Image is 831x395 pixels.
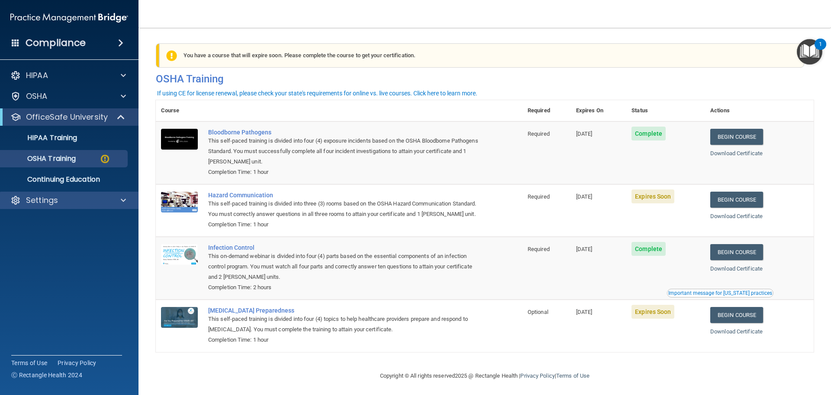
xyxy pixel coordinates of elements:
[528,246,550,252] span: Required
[520,372,554,379] a: Privacy Policy
[631,189,674,203] span: Expires Soon
[556,372,589,379] a: Terms of Use
[528,309,548,315] span: Optional
[166,50,177,61] img: exclamation-circle-solid-warning.7ed2984d.png
[156,100,203,121] th: Course
[710,129,763,145] a: Begin Course
[208,199,479,219] div: This self-paced training is divided into three (3) rooms based on the OSHA Hazard Communication S...
[528,193,550,200] span: Required
[26,91,48,101] p: OSHA
[576,246,593,252] span: [DATE]
[626,100,705,121] th: Status
[522,100,571,121] th: Required
[208,136,479,167] div: This self-paced training is divided into four (4) exposure incidents based on the OSHA Bloodborne...
[668,291,772,296] div: Important message for [US_STATE] practices
[159,43,804,68] div: You have a course that will expire soon. Please complete the course to get your certification.
[58,359,97,367] a: Privacy Policy
[710,150,763,157] a: Download Certificate
[710,192,763,208] a: Begin Course
[11,371,82,379] span: Ⓒ Rectangle Health 2024
[631,242,666,256] span: Complete
[631,127,666,140] span: Complete
[705,100,814,121] th: Actions
[26,37,86,49] h4: Compliance
[576,131,593,137] span: [DATE]
[208,282,479,293] div: Completion Time: 2 hours
[10,195,126,206] a: Settings
[576,193,593,200] span: [DATE]
[528,131,550,137] span: Required
[10,9,128,26] img: PMB logo
[26,70,48,81] p: HIPAA
[208,129,479,136] a: Bloodborne Pathogens
[6,175,124,184] p: Continuing Education
[208,335,479,345] div: Completion Time: 1 hour
[208,314,479,335] div: This self-paced training is divided into four (4) topics to help healthcare providers prepare and...
[576,309,593,315] span: [DATE]
[208,167,479,177] div: Completion Time: 1 hour
[6,154,76,163] p: OSHA Training
[10,91,126,101] a: OSHA
[208,244,479,251] a: Infection Control
[100,153,110,164] img: warning-circle.0cc9ac19.png
[6,134,77,142] p: HIPAA Training
[710,307,763,323] a: Begin Course
[631,305,674,319] span: Expires Soon
[208,219,479,230] div: Completion Time: 1 hour
[710,328,763,335] a: Download Certificate
[208,307,479,314] a: [MEDICAL_DATA] Preparedness
[208,192,479,199] a: Hazard Communication
[710,265,763,272] a: Download Certificate
[571,100,626,121] th: Expires On
[710,244,763,260] a: Begin Course
[667,289,773,297] button: Read this if you are a dental practitioner in the state of CA
[208,251,479,282] div: This on-demand webinar is divided into four (4) parts based on the essential components of an inf...
[26,195,58,206] p: Settings
[327,362,643,390] div: Copyright © All rights reserved 2025 @ Rectangle Health | |
[10,112,126,122] a: OfficeSafe University
[11,359,47,367] a: Terms of Use
[10,70,126,81] a: HIPAA
[819,44,822,55] div: 1
[710,213,763,219] a: Download Certificate
[797,39,822,65] button: Open Resource Center, 1 new notification
[26,112,108,122] p: OfficeSafe University
[157,90,477,96] div: If using CE for license renewal, please check your state's requirements for online vs. live cours...
[156,73,814,85] h4: OSHA Training
[156,89,479,98] button: If using CE for license renewal, please check your state's requirements for online vs. live cours...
